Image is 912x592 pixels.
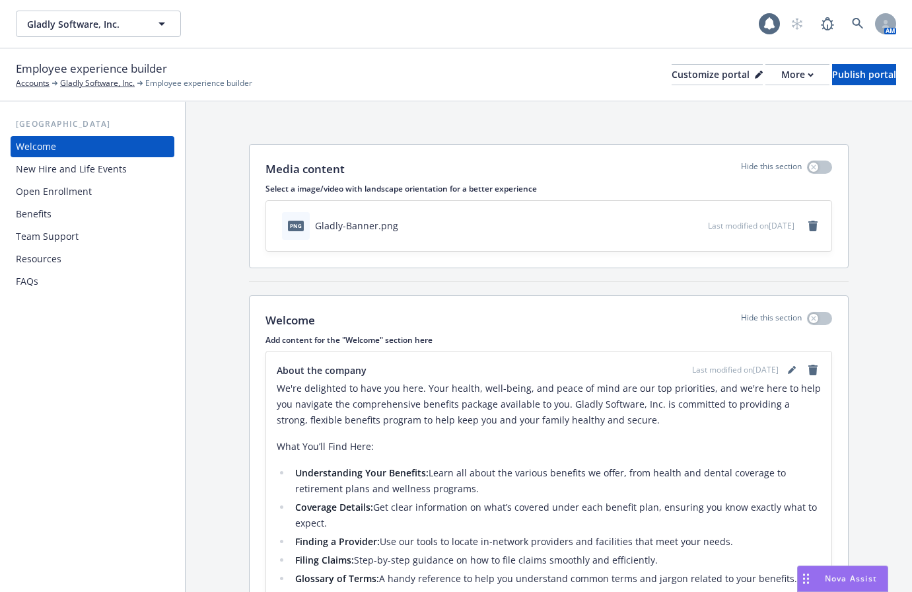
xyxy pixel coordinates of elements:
[11,159,174,180] a: New Hire and Life Events
[814,11,841,37] a: Report a Bug
[16,181,92,202] div: Open Enrollment
[27,17,141,31] span: Gladly Software, Inc.
[277,381,821,428] p: We're delighted to have you here. Your health, well-being, and peace of mind are our top prioriti...
[265,334,832,346] p: Add content for the "Welcome" section here
[16,271,38,292] div: FAQs
[741,312,802,329] p: Hide this section
[781,65,814,85] div: More
[692,364,779,376] span: Last modified on [DATE]
[265,183,832,194] p: Select a image/video with landscape orientation for a better experience
[845,11,871,37] a: Search
[11,248,174,270] a: Resources
[291,571,821,587] li: A handy reference to help you understand common terms and jargon related to your benefits.
[291,534,821,550] li: Use our tools to locate in-network providers and facilities that meet your needs.
[265,312,315,329] p: Welcome
[672,65,763,85] div: Customize portal
[16,226,79,247] div: Team Support
[672,64,763,85] button: Customize portal
[11,181,174,202] a: Open Enrollment
[741,161,802,178] p: Hide this section
[832,64,896,85] button: Publish portal
[277,439,821,455] p: What You’ll Find Here:
[11,226,174,247] a: Team Support
[805,362,821,378] a: remove
[797,566,888,592] button: Nova Assist
[11,271,174,292] a: FAQs
[16,248,61,270] div: Resources
[765,64,829,85] button: More
[784,11,810,37] a: Start snowing
[295,554,354,566] strong: Filing Claims:
[291,465,821,497] li: Learn all about the various benefits we offer, from health and dental coverage to retirement plan...
[295,535,380,548] strong: Finding a Provider:
[708,220,794,231] span: Last modified on [DATE]
[291,499,821,531] li: Get clear information on what’s covered under each benefit plan, ensuring you know exactly what t...
[805,218,821,234] a: remove
[691,219,703,233] button: preview file
[16,77,50,89] a: Accounts
[11,136,174,157] a: Welcome
[16,203,52,225] div: Benefits
[288,221,304,231] span: png
[784,362,800,378] a: editPencil
[291,552,821,568] li: Step-by-step guidance on how to file claims smoothly and efficiently.
[295,466,429,479] strong: Understanding Your Benefits:
[832,65,896,85] div: Publish portal
[295,501,373,513] strong: Coverage Details:
[16,136,56,157] div: Welcome
[16,60,167,77] span: Employee experience builder
[295,572,379,585] strong: Glossary of Terms:
[11,118,174,131] div: [GEOGRAPHIC_DATA]
[60,77,135,89] a: Gladly Software, Inc.
[798,566,814,591] div: Drag to move
[11,203,174,225] a: Benefits
[265,161,345,178] p: Media content
[277,363,367,377] span: About the company
[670,219,680,233] button: download file
[16,11,181,37] button: Gladly Software, Inc.
[16,159,127,180] div: New Hire and Life Events
[315,219,398,233] div: Gladly-Banner.png
[825,573,877,584] span: Nova Assist
[145,77,252,89] span: Employee experience builder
